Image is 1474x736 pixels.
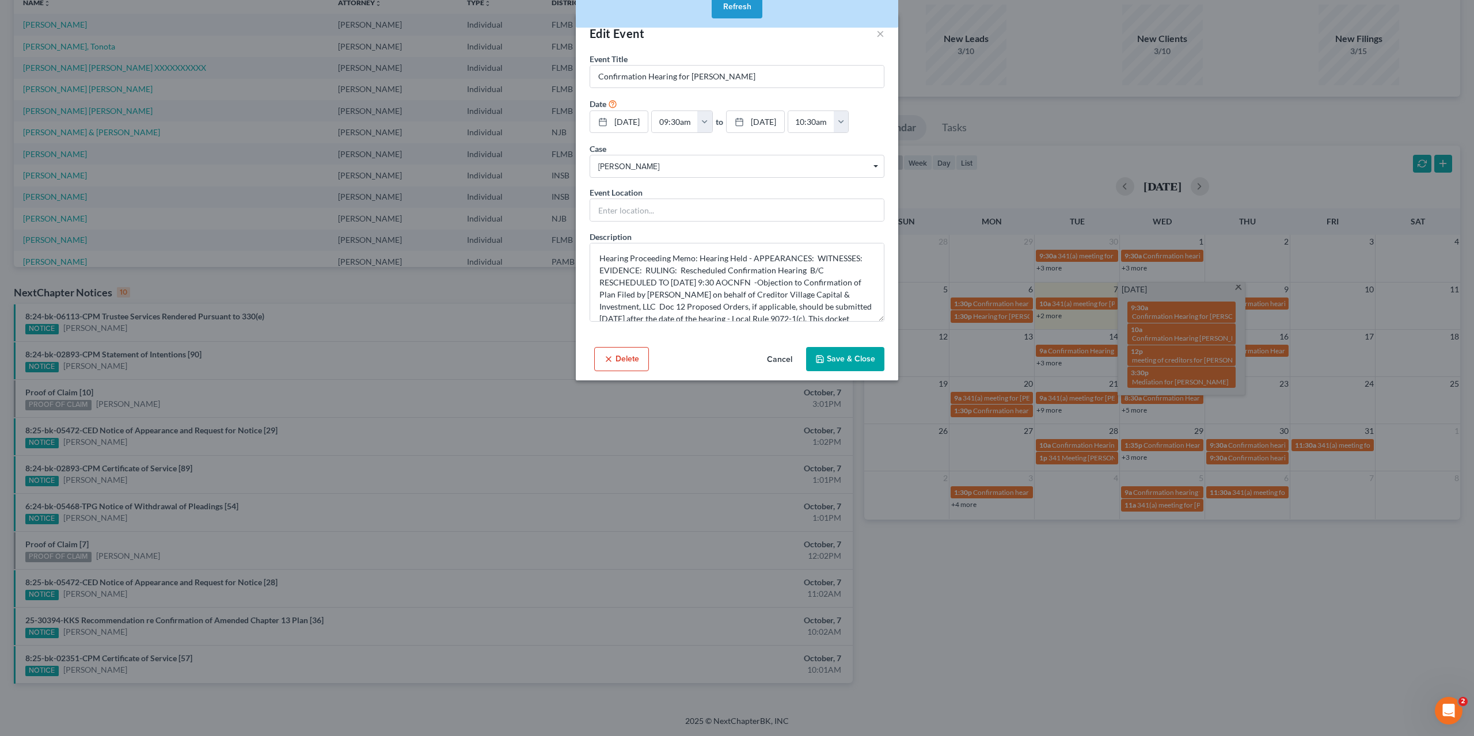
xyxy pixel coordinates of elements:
[788,111,834,133] input: -- : --
[598,161,876,173] span: [PERSON_NAME]
[590,155,884,178] span: Select box activate
[590,143,606,155] label: Case
[590,111,648,133] a: [DATE]
[652,111,698,133] input: -- : --
[594,347,649,371] button: Delete
[876,26,884,40] button: ×
[590,231,632,243] label: Description
[590,199,884,221] input: Enter location...
[716,116,723,128] label: to
[590,66,884,87] input: Enter event name...
[590,54,628,64] span: Event Title
[590,98,606,110] label: Date
[1458,697,1468,706] span: 2
[727,111,784,133] a: [DATE]
[806,347,884,371] button: Save & Close
[758,348,801,371] button: Cancel
[1435,697,1462,724] iframe: Intercom live chat
[590,186,643,199] label: Event Location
